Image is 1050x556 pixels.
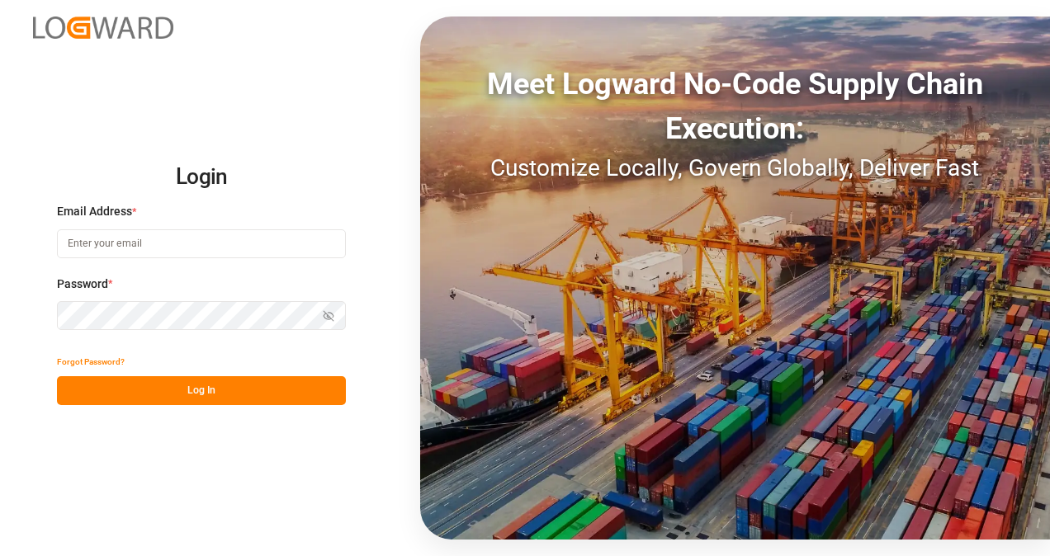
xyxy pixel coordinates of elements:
[57,203,132,220] span: Email Address
[57,347,125,376] button: Forgot Password?
[57,229,346,258] input: Enter your email
[57,151,346,204] h2: Login
[57,376,346,405] button: Log In
[57,276,108,293] span: Password
[33,16,173,39] img: Logward_new_orange.png
[420,151,1050,186] div: Customize Locally, Govern Globally, Deliver Fast
[420,62,1050,151] div: Meet Logward No-Code Supply Chain Execution:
